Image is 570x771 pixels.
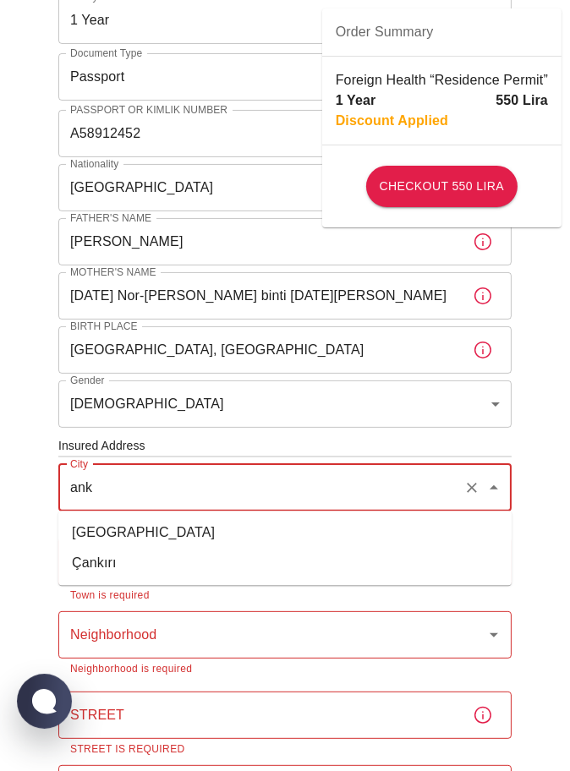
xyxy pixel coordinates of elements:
[58,53,512,101] div: Passport
[70,373,105,387] label: Gender
[336,70,548,90] p: Foreign Health “Residence Permit”
[70,156,118,171] label: Nationality
[70,211,151,225] label: Father's Name
[58,548,512,578] li: Çankırı
[366,166,518,207] button: Checkout 550 Lira
[70,588,500,604] p: Town is required
[336,22,548,42] span: Order Summary
[70,741,500,758] p: Street is required
[482,623,506,647] button: Open
[70,319,138,333] label: Birth Place
[70,102,227,117] label: Passport or Kimlik Number
[70,265,156,279] label: Mother's Name
[482,476,506,500] button: Close
[336,111,448,131] p: Discount Applied
[70,46,142,60] label: Document Type
[70,661,500,678] p: Neighborhood is required
[70,457,88,471] label: City
[460,476,484,500] button: Clear
[58,437,512,456] h6: Insured Address
[496,90,548,111] p: 550 Lira
[336,90,376,111] p: 1 Year
[58,380,512,428] div: [DEMOGRAPHIC_DATA]
[58,517,512,548] li: [GEOGRAPHIC_DATA]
